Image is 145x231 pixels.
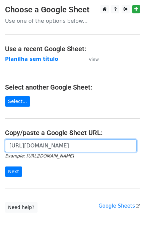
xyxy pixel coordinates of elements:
[5,202,38,213] a: Need help?
[5,153,74,158] small: Example: [URL][DOMAIN_NAME]
[5,83,140,91] h4: Select another Google Sheet:
[5,56,58,62] a: Planilha sem título
[5,129,140,137] h4: Copy/paste a Google Sheet URL:
[5,96,30,107] a: Select...
[5,166,22,177] input: Next
[89,57,99,62] small: View
[112,199,145,231] div: Widget de chat
[5,17,140,24] p: Use one of the options below...
[5,139,137,152] input: Paste your Google Sheet URL here
[5,5,140,15] h3: Choose a Google Sheet
[82,56,99,62] a: View
[98,203,140,209] a: Google Sheets
[112,199,145,231] iframe: Chat Widget
[5,45,140,53] h4: Use a recent Google Sheet:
